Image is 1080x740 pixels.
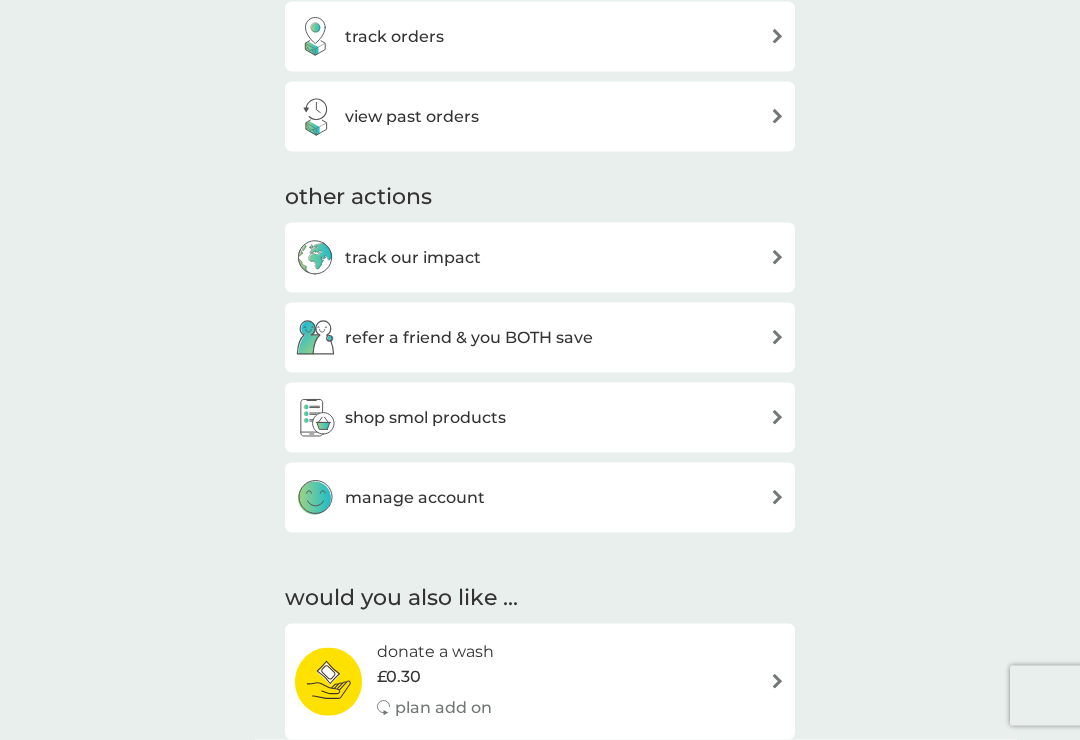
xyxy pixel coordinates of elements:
[770,330,785,345] img: arrow right
[770,410,785,425] img: arrow right
[295,647,362,717] img: donate a wash
[345,245,481,271] h3: track our impact
[285,583,795,614] h2: would you also like ...
[285,182,432,213] h3: other actions
[345,485,485,511] h3: manage account
[377,639,494,665] h6: donate a wash
[377,664,421,690] span: £0.30
[770,29,785,44] img: arrow right
[345,104,479,130] h3: view past orders
[770,109,785,124] img: arrow right
[770,674,785,689] img: arrow right
[345,405,506,431] h3: shop smol products
[345,325,593,351] h3: refer a friend & you BOTH save
[345,24,444,50] h3: track orders
[770,490,785,505] img: arrow right
[395,695,492,721] p: plan add on
[770,250,785,265] img: arrow right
